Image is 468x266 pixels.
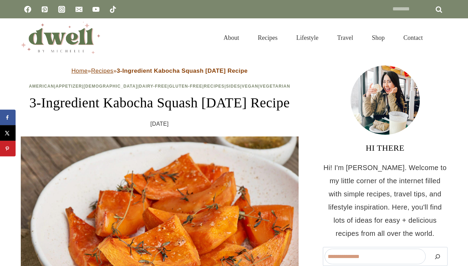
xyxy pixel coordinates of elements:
[169,84,202,89] a: Gluten-Free
[429,249,446,264] button: Search
[72,2,86,16] a: Email
[29,84,290,89] span: | | | | | | | |
[117,68,248,74] strong: 3-Ingredient Kabocha Squash [DATE] Recipe
[226,84,240,89] a: Sides
[260,84,290,89] a: Vegetarian
[83,84,138,89] a: [DEMOGRAPHIC_DATA]
[55,2,69,16] a: Instagram
[328,26,362,50] a: Travel
[436,32,448,44] button: View Search Form
[38,2,52,16] a: Pinterest
[394,26,432,50] a: Contact
[362,26,394,50] a: Shop
[139,84,167,89] a: Dairy-Free
[248,26,287,50] a: Recipes
[323,161,448,240] p: Hi! I'm [PERSON_NAME]. Welcome to my little corner of the internet filled with simple recipes, tr...
[287,26,328,50] a: Lifestyle
[242,84,258,89] a: Vegan
[106,2,120,16] a: TikTok
[21,92,299,113] h1: 3-Ingredient Kabocha Squash [DATE] Recipe
[29,84,54,89] a: American
[150,119,169,129] time: [DATE]
[21,2,35,16] a: Facebook
[204,84,224,89] a: Recipes
[89,2,103,16] a: YouTube
[71,68,248,74] span: » »
[214,26,248,50] a: About
[214,26,432,50] nav: Primary Navigation
[21,22,100,54] img: DWELL by michelle
[71,68,88,74] a: Home
[55,84,82,89] a: Appetizer
[91,68,113,74] a: Recipes
[323,142,448,154] h3: HI THERE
